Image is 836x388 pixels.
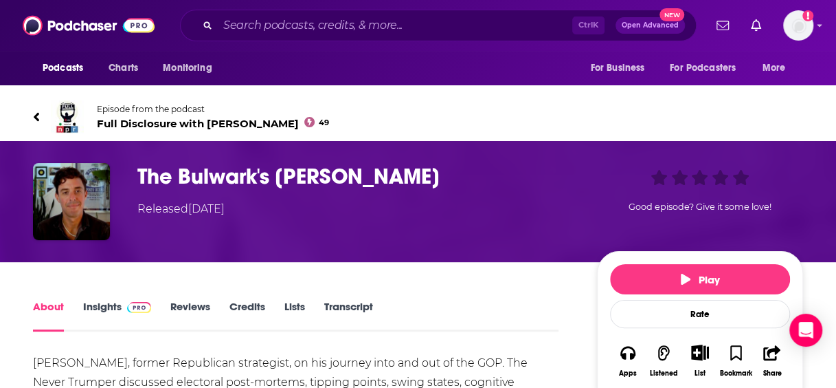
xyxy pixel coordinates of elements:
[670,58,736,78] span: For Podcasters
[137,201,225,217] div: Released [DATE]
[33,300,64,332] a: About
[218,14,572,36] input: Search podcasts, credits, & more...
[97,117,329,130] span: Full Disclosure with [PERSON_NAME]
[33,100,803,133] a: Full Disclosure with Roben FarzadEpisode from the podcastFull Disclosure with [PERSON_NAME]49
[51,100,84,133] img: Full Disclosure with Roben Farzad
[610,336,646,386] button: Apps
[23,12,155,39] img: Podchaser - Follow, Share and Rate Podcasts
[33,163,110,240] img: The Bulwark's Tim Miller
[629,202,771,212] span: Good episode? Give it some love!
[43,58,83,78] span: Podcasts
[572,17,605,34] span: Ctrl K
[109,58,138,78] span: Charts
[33,55,101,81] button: open menu
[711,14,734,37] a: Show notifications dropdown
[590,58,644,78] span: For Business
[153,55,229,81] button: open menu
[83,300,151,332] a: InsightsPodchaser Pro
[754,336,790,386] button: Share
[686,345,714,360] button: Show More Button
[615,17,685,34] button: Open AdvancedNew
[745,14,767,37] a: Show notifications dropdown
[100,55,146,81] a: Charts
[682,336,718,386] div: Show More ButtonList
[610,264,790,294] button: Play
[619,369,637,378] div: Apps
[753,55,803,81] button: open menu
[284,300,305,332] a: Lists
[610,300,790,328] div: Rate
[783,10,813,41] span: Logged in as PUPPublicity
[646,336,681,386] button: Listened
[694,369,705,378] div: List
[802,10,813,21] svg: Add a profile image
[229,300,265,332] a: Credits
[762,369,781,378] div: Share
[622,22,679,29] span: Open Advanced
[659,8,684,21] span: New
[137,163,575,190] h1: The Bulwark's Tim Miller
[127,302,151,313] img: Podchaser Pro
[783,10,813,41] button: Show profile menu
[762,58,786,78] span: More
[580,55,662,81] button: open menu
[180,10,697,41] div: Search podcasts, credits, & more...
[789,314,822,347] div: Open Intercom Messenger
[650,369,678,378] div: Listened
[324,300,373,332] a: Transcript
[783,10,813,41] img: User Profile
[163,58,212,78] span: Monitoring
[661,55,756,81] button: open menu
[97,104,329,114] span: Episode from the podcast
[720,369,752,378] div: Bookmark
[170,300,210,332] a: Reviews
[718,336,754,386] button: Bookmark
[681,273,720,286] span: Play
[319,120,329,126] span: 49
